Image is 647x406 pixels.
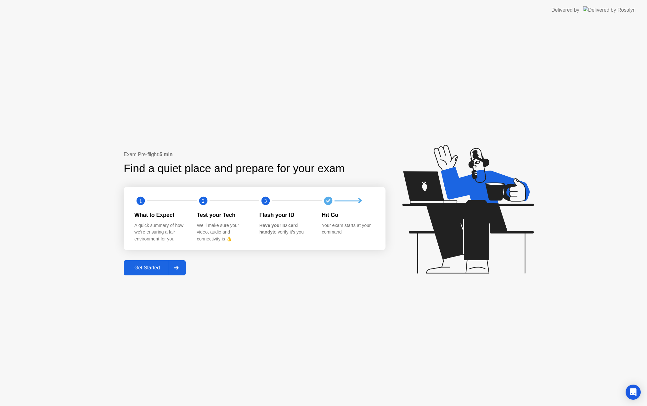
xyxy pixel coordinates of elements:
[202,198,204,204] text: 2
[126,265,169,271] div: Get Started
[197,211,250,219] div: Test your Tech
[626,385,641,400] div: Open Intercom Messenger
[134,211,187,219] div: What to Expect
[139,198,142,204] text: 1
[322,211,374,219] div: Hit Go
[124,160,346,177] div: Find a quiet place and prepare for your exam
[583,6,636,14] img: Delivered by Rosalyn
[259,223,298,235] b: Have your ID card handy
[134,222,187,243] div: A quick summary of how we’re ensuring a fair environment for you
[197,222,250,243] div: We’ll make sure your video, audio and connectivity is 👌
[124,151,385,158] div: Exam Pre-flight:
[124,260,186,275] button: Get Started
[322,222,374,236] div: Your exam starts at your command
[551,6,579,14] div: Delivered by
[160,152,173,157] b: 5 min
[259,222,312,236] div: to verify it’s you
[264,198,267,204] text: 3
[259,211,312,219] div: Flash your ID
